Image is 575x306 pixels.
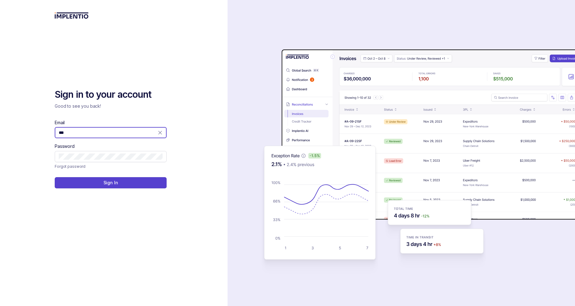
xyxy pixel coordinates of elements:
p: Sign In [103,180,118,186]
a: Link Forgot password [55,163,85,170]
label: Password [55,143,75,149]
p: Good to see you back! [55,103,167,109]
h2: Sign in to your account [55,88,167,101]
img: logo [55,12,89,19]
p: Forgot password [55,163,85,170]
button: Sign In [55,177,167,188]
label: Email [55,120,65,126]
